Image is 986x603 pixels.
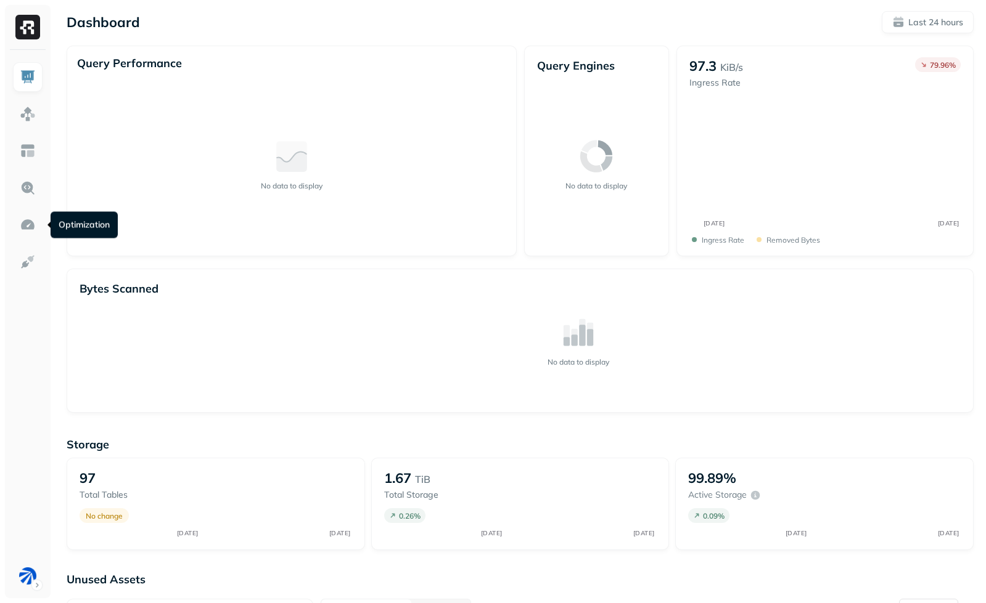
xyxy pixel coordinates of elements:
tspan: [DATE] [703,219,725,227]
p: No data to display [565,181,627,190]
p: No data to display [261,181,323,190]
button: Last 24 hours [882,11,974,33]
tspan: [DATE] [937,219,959,227]
p: 97 [80,469,96,487]
p: Removed bytes [766,235,820,245]
p: Last 24 hours [908,17,963,28]
p: Dashboard [67,14,140,31]
p: 99.89% [688,469,736,487]
p: Storage [67,437,974,451]
tspan: [DATE] [176,529,198,537]
p: No change [86,511,123,520]
p: KiB/s [720,60,743,75]
tspan: [DATE] [785,529,807,537]
tspan: [DATE] [481,529,503,537]
p: 79.96 % [930,60,956,70]
p: 0.26 % [399,511,421,520]
tspan: [DATE] [937,529,959,537]
p: No data to display [548,357,609,366]
p: Active storage [688,489,747,501]
p: 1.67 [384,469,411,487]
p: Unused Assets [67,572,974,586]
img: BAM [19,567,36,585]
p: Query Performance [77,56,182,70]
img: Integrations [20,254,36,270]
img: Asset Explorer [20,143,36,159]
p: Total storage [384,489,480,501]
p: 97.3 [689,57,717,75]
tspan: [DATE] [329,529,350,537]
img: Dashboard [20,69,36,85]
img: Query Explorer [20,180,36,196]
img: Assets [20,106,36,122]
p: Ingress Rate [689,77,743,89]
p: Ingress Rate [702,235,744,245]
img: Ryft [15,15,40,39]
img: Optimization [20,217,36,233]
p: Bytes Scanned [80,281,158,296]
p: Query Engines [537,59,656,73]
tspan: [DATE] [633,529,655,537]
p: Total tables [80,489,175,501]
p: TiB [415,472,430,487]
p: 0.09 % [703,511,725,520]
div: Optimization [51,212,118,238]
